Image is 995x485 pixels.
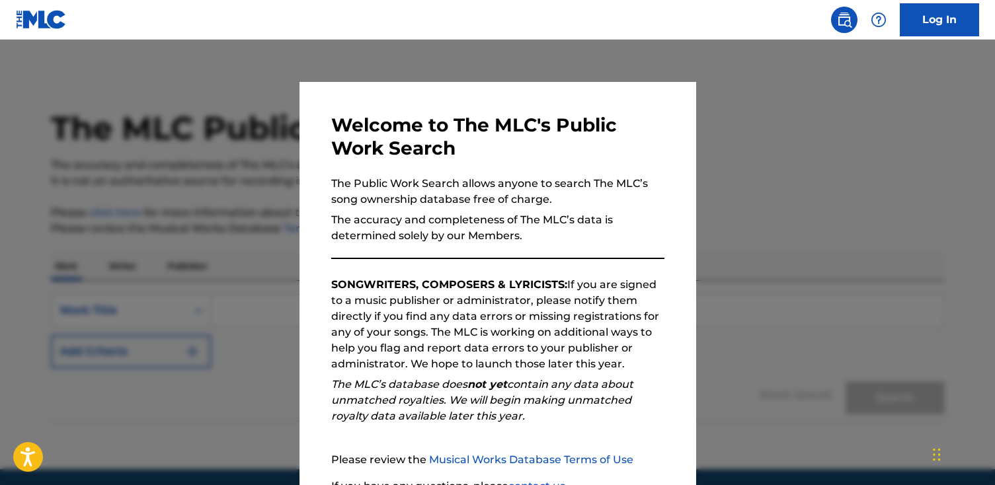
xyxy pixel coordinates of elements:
[331,278,567,291] strong: SONGWRITERS, COMPOSERS & LYRICISTS:
[331,114,664,160] h3: Welcome to The MLC's Public Work Search
[933,435,941,474] div: Drag
[331,277,664,372] p: If you are signed to a music publisher or administrator, please notify them directly if you find ...
[331,452,664,468] p: Please review the
[831,7,857,33] a: Public Search
[331,176,664,207] p: The Public Work Search allows anyone to search The MLC’s song ownership database free of charge.
[865,7,892,33] div: Help
[836,12,852,28] img: search
[331,212,664,244] p: The accuracy and completeness of The MLC’s data is determined solely by our Members.
[331,378,633,422] em: The MLC’s database does contain any data about unmatched royalties. We will begin making unmatche...
[467,378,507,391] strong: not yet
[900,3,979,36] a: Log In
[929,422,995,485] iframe: Chat Widget
[16,10,67,29] img: MLC Logo
[429,453,633,466] a: Musical Works Database Terms of Use
[871,12,887,28] img: help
